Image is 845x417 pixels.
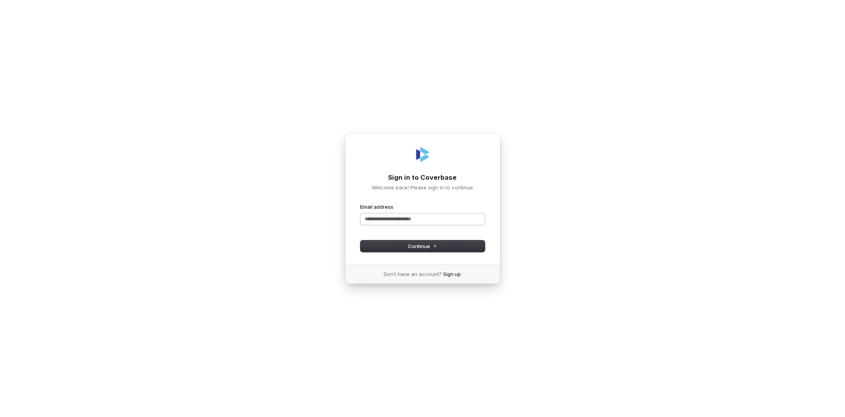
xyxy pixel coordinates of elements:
[384,271,442,277] span: Don’t have an account?
[360,240,485,252] button: Continue
[444,271,461,277] a: Sign up
[360,203,394,210] label: Email address
[408,243,437,250] span: Continue
[413,145,432,164] img: Coverbase
[360,173,485,182] h1: Sign in to Coverbase
[360,184,485,191] p: Welcome back! Please sign in to continue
